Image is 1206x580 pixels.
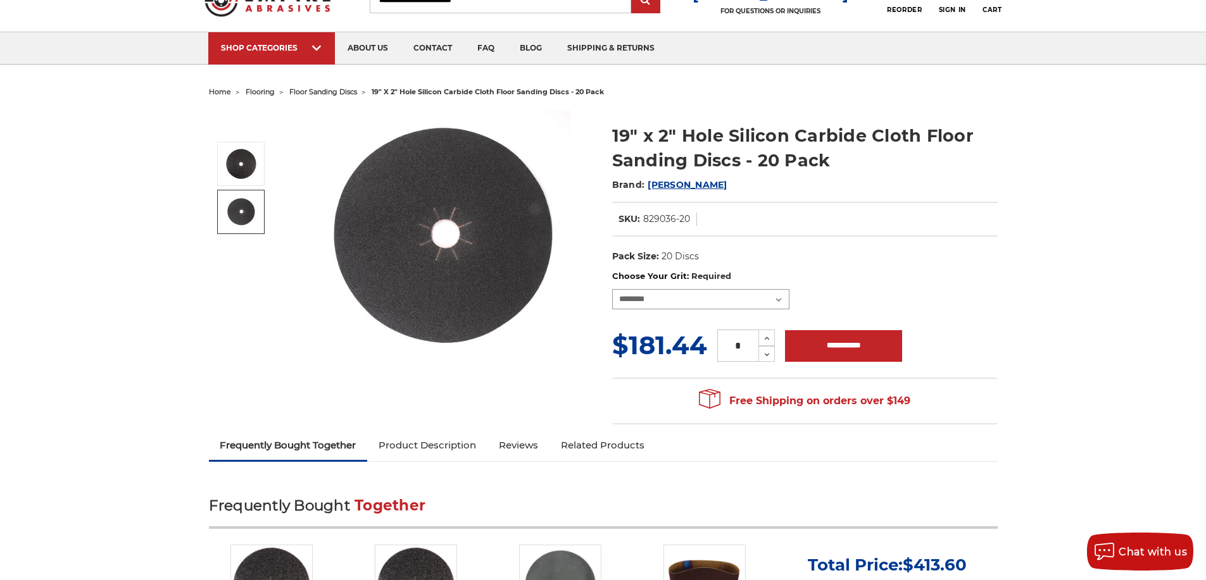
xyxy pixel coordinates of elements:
[691,271,731,281] small: Required
[221,43,322,52] div: SHOP CATEGORIES
[808,555,967,575] p: Total Price:
[209,497,350,514] span: Frequently Bought
[612,123,998,173] h1: 19" x 2" Hole Silicon Carbide Cloth Floor Sanding Discs - 20 Pack
[612,179,645,190] span: Brand:
[550,431,656,459] a: Related Products
[1119,546,1187,558] span: Chat with us
[555,32,667,65] a: shipping & returns
[643,213,690,226] dd: 829036-20
[335,32,401,65] a: about us
[317,110,570,363] img: Silicon Carbide 19" x 2" Cloth Floor Sanding Discs
[612,330,707,361] span: $181.44
[887,6,922,14] span: Reorder
[225,196,257,228] img: Silicon Carbide 19" x 2" Floor Sanding Cloth Discs
[939,6,966,14] span: Sign In
[648,179,727,190] a: [PERSON_NAME]
[487,431,550,459] a: Reviews
[401,32,465,65] a: contact
[355,497,425,514] span: Together
[289,87,357,96] a: floor sanding discs
[612,270,998,283] label: Choose Your Grit:
[507,32,555,65] a: blog
[1087,533,1193,571] button: Chat with us
[662,250,699,263] dd: 20 Discs
[225,148,257,180] img: Silicon Carbide 19" x 2" Cloth Floor Sanding Discs
[246,87,275,96] a: flooring
[209,87,231,96] a: home
[699,388,910,414] span: Free Shipping on orders over $149
[372,87,604,96] span: 19" x 2" hole silicon carbide cloth floor sanding discs - 20 pack
[903,555,967,575] span: $413.60
[693,7,848,15] p: FOR QUESTIONS OR INQUIRIES
[619,213,640,226] dt: SKU:
[465,32,507,65] a: faq
[983,6,1002,14] span: Cart
[367,431,487,459] a: Product Description
[209,431,368,459] a: Frequently Bought Together
[612,250,659,263] dt: Pack Size:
